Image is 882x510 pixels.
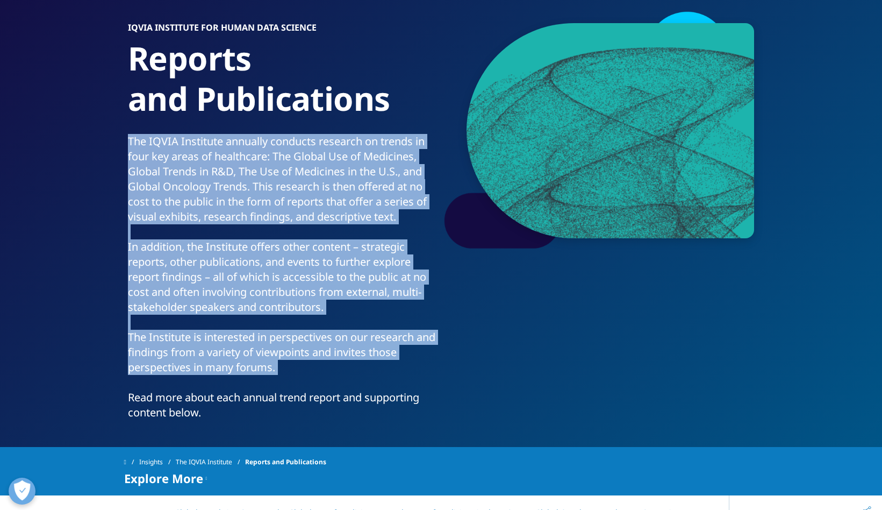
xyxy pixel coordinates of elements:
[128,38,437,134] h1: Reports and Publications
[128,23,437,38] h6: IQVIA Institute for Human Data Science
[139,452,176,472] a: Insights
[467,23,754,238] img: iqvia-institute-medical-dermatology-in-latin-america--04-2022-feature-594x345.png
[124,472,203,485] span: Explore More
[176,452,245,472] a: The IQVIA Institute
[128,134,437,420] div: The IQVIA Institute annually conducts research on trends in four key areas of healthcare: The Glo...
[245,452,326,472] span: Reports and Publications
[9,478,35,505] button: Open Preferences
